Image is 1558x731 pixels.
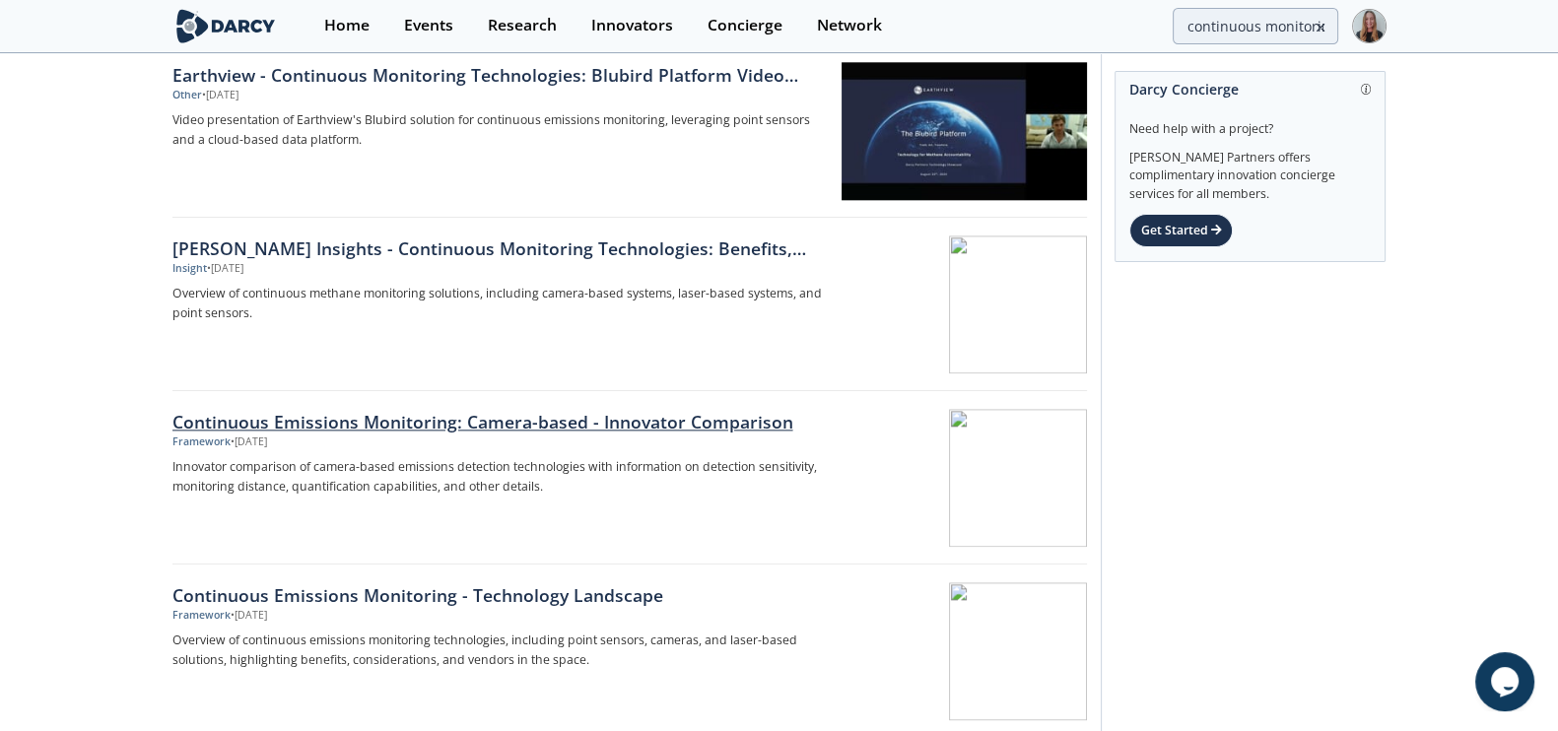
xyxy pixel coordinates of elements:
[1129,138,1371,203] div: [PERSON_NAME] Partners offers complimentary innovation concierge services for all members.
[172,582,825,608] div: Continuous Emissions Monitoring - Technology Landscape
[172,608,231,624] div: Framework
[708,18,782,33] div: Concierge
[488,18,557,33] div: Research
[591,18,673,33] div: Innovators
[1352,9,1387,43] img: Profile
[172,235,825,261] div: [PERSON_NAME] Insights - Continuous Monitoring Technologies: Benefits, Challenges, and Innovator ...
[172,218,1087,391] a: [PERSON_NAME] Insights - Continuous Monitoring Technologies: Benefits, Challenges, and Innovator ...
[172,457,825,497] p: Innovator comparison of camera-based emissions detection technologies with information on detecti...
[207,261,243,277] div: • [DATE]
[1129,106,1371,138] div: Need help with a project?
[202,88,238,103] div: • [DATE]
[172,88,202,103] div: Other
[1129,72,1371,106] div: Darcy Concierge
[172,284,825,323] p: Overview of continuous methane monitoring solutions, including camera-based systems, laser-based ...
[324,18,370,33] div: Home
[172,110,825,150] p: Video presentation of Earthview's Blubird solution for continuous emissions monitoring, leveragin...
[172,261,207,277] div: Insight
[231,608,267,624] div: • [DATE]
[1173,8,1338,44] input: Advanced Search
[231,434,267,450] div: • [DATE]
[172,631,825,670] p: Overview of continuous emissions monitoring technologies, including point sensors, cameras, and l...
[817,18,882,33] div: Network
[172,44,1087,218] a: Earthview - Continuous Monitoring Technologies: Blubird Platform Video Presentation Other •[DATE]...
[172,391,1087,565] a: Continuous Emissions Monitoring: Camera-based - Innovator Comparison Framework •[DATE] Innovator ...
[1129,214,1233,247] div: Get Started
[172,409,825,434] div: Continuous Emissions Monitoring: Camera-based - Innovator Comparison
[172,9,280,43] img: logo-wide.svg
[404,18,453,33] div: Events
[1361,84,1372,95] img: information.svg
[172,62,825,88] div: Earthview - Continuous Monitoring Technologies: Blubird Platform Video Presentation
[1475,652,1538,711] iframe: chat widget
[172,434,231,450] div: Framework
